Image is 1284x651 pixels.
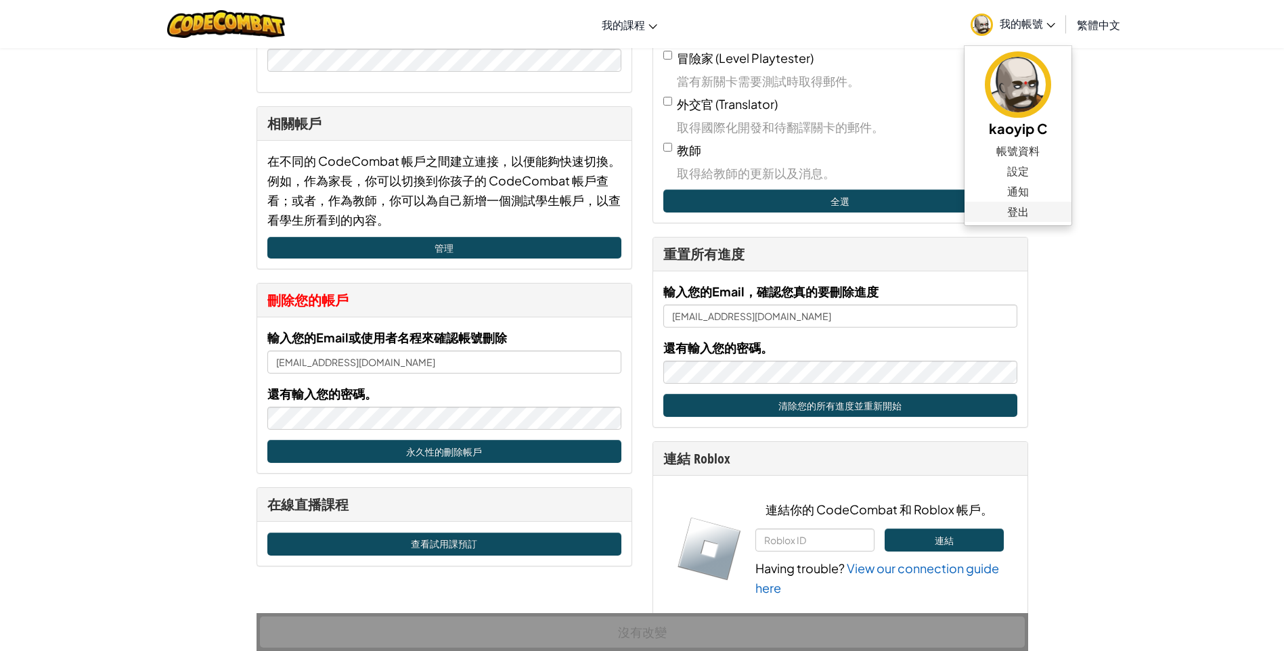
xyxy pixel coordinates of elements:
a: 登出 [965,202,1071,222]
div: 在線直播課程 [267,495,621,514]
a: 設定 [965,161,1071,181]
a: 通知 [965,181,1071,202]
a: 繁體中文 [1070,6,1127,43]
span: 當有新關卡需要測試時取得郵件。 [677,71,1017,91]
label: 還有輸入您的密碼。 [663,338,773,357]
span: 繁體中文 [1077,18,1120,32]
span: 我的課程 [602,18,645,32]
button: 全選 [663,189,1017,212]
span: 教師 [677,142,701,158]
input: Roblox ID [755,529,875,552]
label: 還有輸入您的密碼。 [267,384,377,403]
p: 連結你的 CodeCombat 和 Roblox 帳戶。 [755,499,1003,519]
div: 相關帳戶 [267,114,621,133]
span: 冒險家 [677,50,713,66]
div: 刪除您的帳戶 [267,290,621,310]
a: kaoyip C [965,49,1071,141]
div: 在不同的 CodeCombat 帳戶之間建立連接，以便能夠快速切換。例如，作為家長，你可以切換到你孩子的 CodeCombat 帳戶查看；或者，作為教師，你可以為自己新增一個測試學生帳戶，以查看... [267,151,621,229]
a: 帳號資料 [965,141,1071,161]
a: 管理 [267,237,621,259]
span: (Translator) [715,96,778,112]
button: 永久性的刪除帳戶 [267,440,621,463]
a: 我的課程 [595,6,664,43]
span: 外交官 [677,96,713,112]
label: 輸入您的Email或使用者名程來確認帳號刪除 [267,328,507,347]
div: 連結 Roblox [663,449,1017,468]
a: 我的帳號 [964,3,1062,45]
button: 連結 [885,529,1003,552]
label: 輸入您的Email，確認您真的要刪除進度 [663,282,879,301]
span: 取得國際化開發和待翻譯關卡的郵件。 [677,117,1017,137]
img: avatar [985,51,1051,118]
h5: kaoyip C [978,118,1058,139]
div: 重置所有進度 [663,244,1017,264]
button: 清除您的所有進度並重新開始 [663,394,1017,417]
span: Having trouble? [755,560,845,576]
img: roblox-logo.svg [677,516,743,582]
img: avatar [971,14,993,36]
span: (Level Playtester) [715,50,814,66]
span: 取得給教師的更新以及消息。 [677,163,1017,183]
span: 通知 [1007,183,1029,200]
img: CodeCombat logo [167,10,286,38]
a: View our connection guide here [755,560,999,596]
a: 查看試用課預訂 [267,533,621,556]
span: 我的帳號 [1000,16,1055,30]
